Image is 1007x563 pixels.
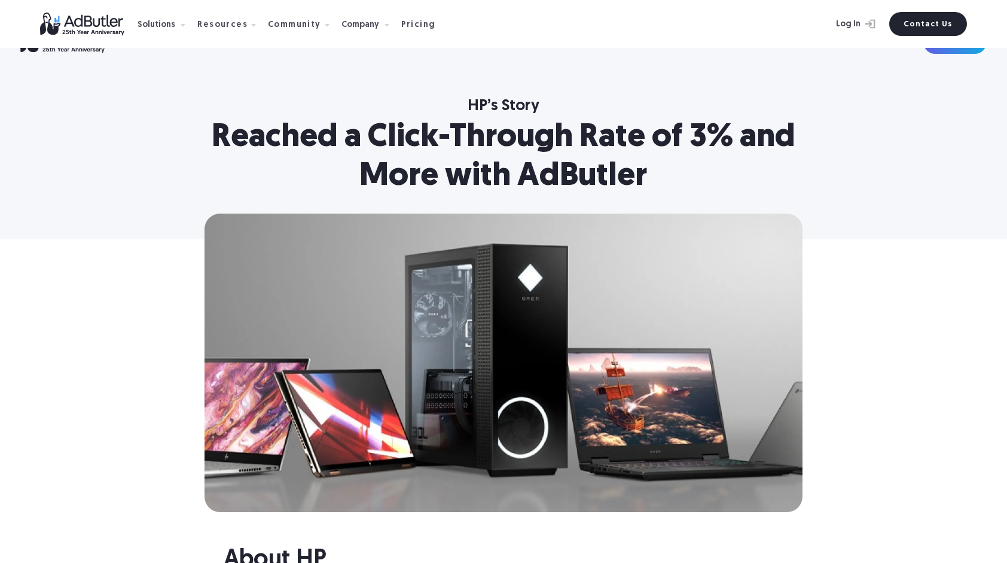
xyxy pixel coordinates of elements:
div: Company [341,21,379,29]
div: Community [268,21,321,29]
div: Resources [197,21,248,29]
div: Pricing [401,21,436,29]
h1: Reached a Click-Through Rate of 3% and More with AdButler [205,119,802,197]
div: Solutions [138,21,175,29]
a: Contact Us [889,12,967,36]
a: Log In [804,12,882,36]
div: HP’s Story [468,97,539,115]
a: Pricing [401,19,445,29]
